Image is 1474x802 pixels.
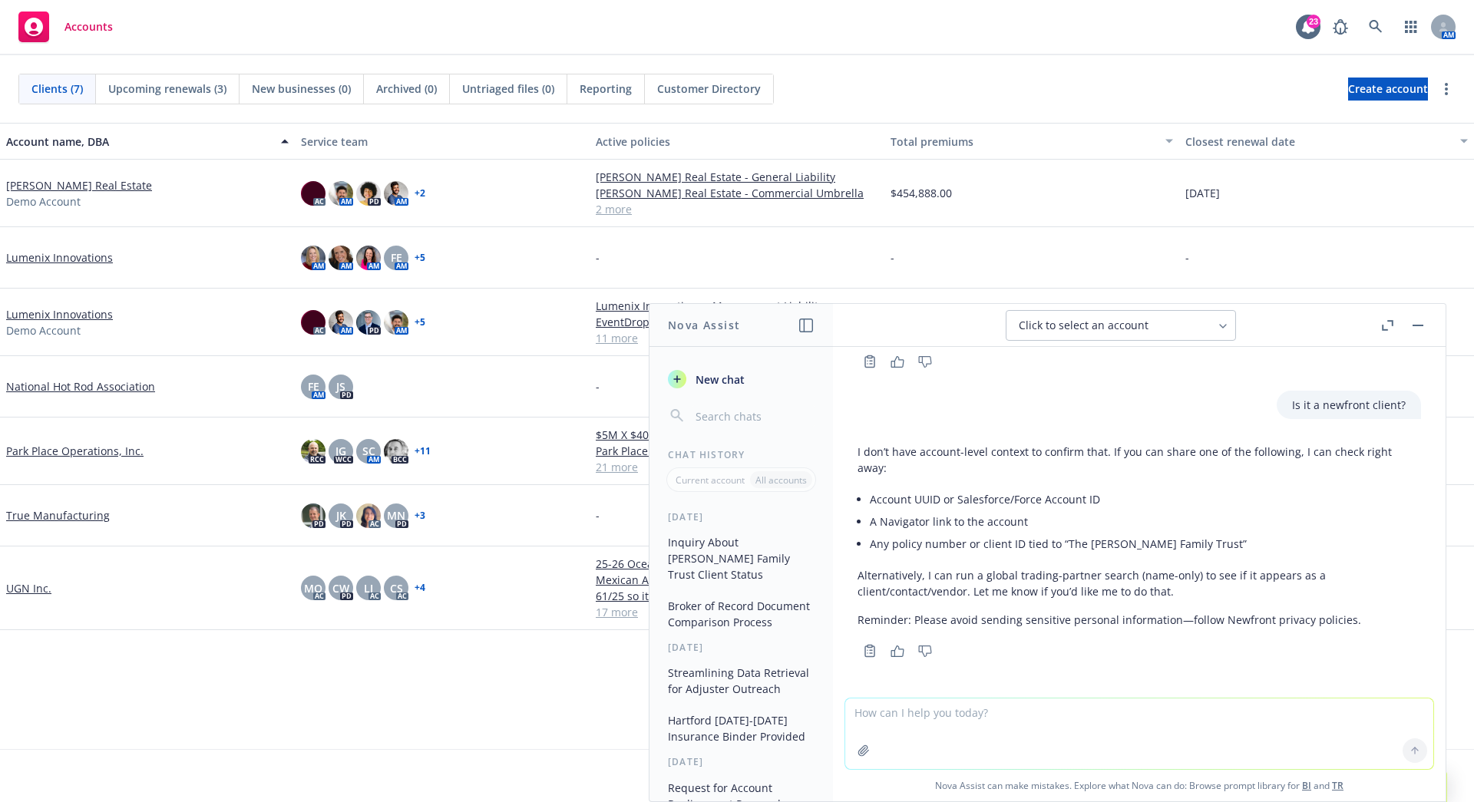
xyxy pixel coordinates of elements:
img: photo [384,439,408,464]
p: Alternatively, I can run a global trading-partner search (name-only) to see if it appears as a cl... [858,567,1421,599]
span: JS [336,378,345,394]
a: + 2 [415,189,425,198]
span: Archived (0) [376,81,437,97]
button: Total premiums [884,123,1179,160]
a: Report a Bug [1325,12,1356,42]
img: photo [356,181,381,206]
a: TR [1332,779,1343,792]
a: + 11 [415,447,431,456]
a: 21 more [596,459,878,475]
a: 17 more [596,604,878,620]
img: photo [301,310,326,335]
li: Any policy number or client ID tied to “The [PERSON_NAME] Family Trust” [870,533,1421,555]
a: BI [1302,779,1311,792]
svg: Copy to clipboard [863,644,877,658]
p: I don’t have account-level context to confirm that. If you can share one of the following, I can ... [858,444,1421,476]
button: Thumbs down [913,640,937,662]
span: - [596,249,600,266]
button: Service team [295,123,590,160]
img: photo [356,310,381,335]
span: Nova Assist can make mistakes. Explore what Nova can do: Browse prompt library for and [839,770,1439,801]
span: Click to select an account [1019,318,1148,333]
button: Streamlining Data Retrieval for Adjuster Outreach [662,660,821,701]
button: Thumbs down [913,351,937,372]
span: - [891,249,894,266]
button: Closest renewal date [1179,123,1474,160]
img: photo [301,246,326,270]
span: MQ [304,580,322,596]
h1: Nova Assist [668,317,740,333]
span: CS [390,580,403,596]
span: [DATE] [1185,185,1220,201]
a: Park Place Operations, Inc. [6,443,144,459]
span: Reporting [580,81,632,97]
a: EventDrop, Inc. - Commercial Auto [596,314,878,330]
span: LI [364,580,373,596]
svg: Copy to clipboard [863,355,877,368]
a: Lumenix Innovations [6,306,113,322]
span: SC [362,443,375,459]
div: Chat History [649,448,833,461]
button: Click to select an account [1006,310,1236,341]
p: Is it a newfront client? [1292,397,1406,413]
span: MN [387,507,405,523]
p: Reminder: Please avoid sending sensitive personal information—follow Newfront privacy policies. [858,612,1421,628]
img: photo [329,246,353,270]
p: All accounts [755,474,807,487]
button: Hartford [DATE]-[DATE] Insurance Binder Provided [662,708,821,749]
img: photo [329,310,353,335]
div: Closest renewal date [1185,134,1451,150]
a: 25-26 Ocean / Inland Cargo [596,556,878,572]
span: JK [336,507,346,523]
div: Active policies [596,134,878,150]
span: CW [332,580,349,596]
li: Account UUID or Salesforce/Force Account ID [870,488,1421,510]
div: [DATE] [649,755,833,768]
div: [DATE] [649,510,833,523]
button: Active policies [590,123,884,160]
a: Lumenix Innovations [6,249,113,266]
a: Switch app [1396,12,1426,42]
a: + 5 [415,253,425,262]
span: Demo Account [6,193,81,210]
img: photo [356,246,381,270]
a: Create account [1348,78,1428,101]
span: Untriaged files (0) [462,81,554,97]
span: - [1185,249,1189,266]
div: Service team [301,134,583,150]
button: New chat [662,365,821,393]
span: Demo Account [6,322,81,338]
a: UGN Inc. [6,580,51,596]
img: photo [301,181,326,206]
a: + 4 [415,583,425,592]
button: Broker of Record Document Comparison Process [662,593,821,635]
img: photo [384,181,408,206]
span: FE [391,249,402,266]
img: photo [329,181,353,206]
a: + 3 [415,511,425,520]
a: more [1437,80,1456,98]
img: photo [356,503,381,528]
a: [PERSON_NAME] Real Estate - Commercial Umbrella [596,185,878,201]
a: 11 more [596,330,878,346]
a: + 5 [415,318,425,327]
a: 2 more [596,201,878,217]
span: Clients (7) [31,81,83,97]
img: photo [384,310,408,335]
a: National Hot Rod Association [6,378,155,394]
div: 23 [1307,15,1320,28]
span: Create account [1348,74,1428,104]
a: Mexican Auto Policy - Need to cancel and re-write on 61/25 so it matches CGL Policy Term [596,572,878,604]
div: Total premiums [891,134,1156,150]
div: [DATE] [649,641,833,654]
p: Current account [676,474,745,487]
span: New chat [692,371,745,388]
span: FE [308,378,319,394]
button: Inquiry About [PERSON_NAME] Family Trust Client Status [662,530,821,587]
span: Accounts [64,21,113,33]
a: Search [1360,12,1391,42]
span: - [596,507,600,523]
span: New businesses (0) [252,81,351,97]
span: Upcoming renewals (3) [108,81,226,97]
